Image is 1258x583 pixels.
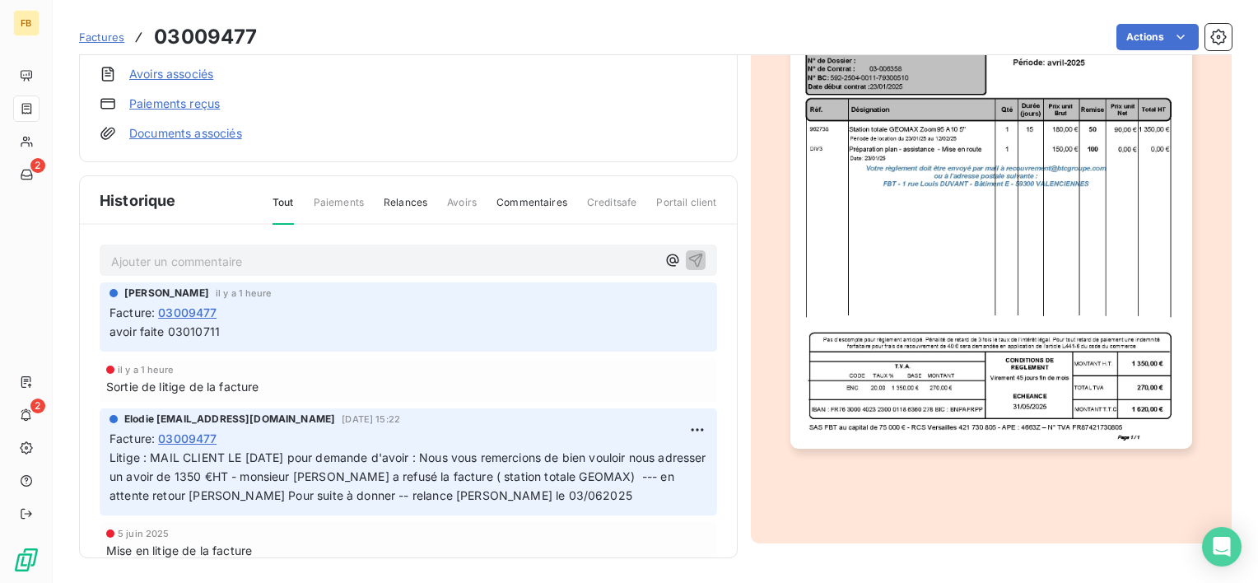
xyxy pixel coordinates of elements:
span: Litige : MAIL CLIENT LE [DATE] pour demande d'avoir : Nous vous remercions de bien vouloir nous a... [109,450,710,502]
span: 2 [30,158,45,173]
span: Facture : [109,430,155,447]
span: avoir faite 03010711 [109,324,220,338]
span: Factures [79,30,124,44]
span: 03009477 [158,430,217,447]
span: Avoirs [447,195,477,223]
a: Factures [79,29,124,45]
span: Historique [100,189,176,212]
span: Sortie de litige de la facture [106,378,259,395]
span: Creditsafe [587,195,637,223]
span: Relances [384,195,427,223]
img: Logo LeanPay [13,547,40,573]
span: Elodie [EMAIL_ADDRESS][DOMAIN_NAME] [124,412,335,427]
button: Actions [1116,24,1199,50]
a: Documents associés [129,125,242,142]
span: Paiements [314,195,364,223]
span: Commentaires [496,195,567,223]
span: 5 juin 2025 [118,529,170,539]
div: FB [13,10,40,36]
span: Facture : [109,304,155,321]
span: il y a 1 heure [216,288,271,298]
span: il y a 1 heure [118,365,173,375]
span: Portail client [656,195,716,223]
span: 03009477 [158,304,217,321]
div: Open Intercom Messenger [1202,527,1242,567]
span: [PERSON_NAME] [124,286,209,301]
span: [DATE] 15:22 [342,414,400,424]
a: Avoirs associés [129,66,213,82]
span: Tout [273,195,294,225]
span: Mise en litige de la facture [106,542,252,559]
a: Paiements reçus [129,96,220,112]
h3: 03009477 [154,22,257,52]
span: 2 [30,399,45,413]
